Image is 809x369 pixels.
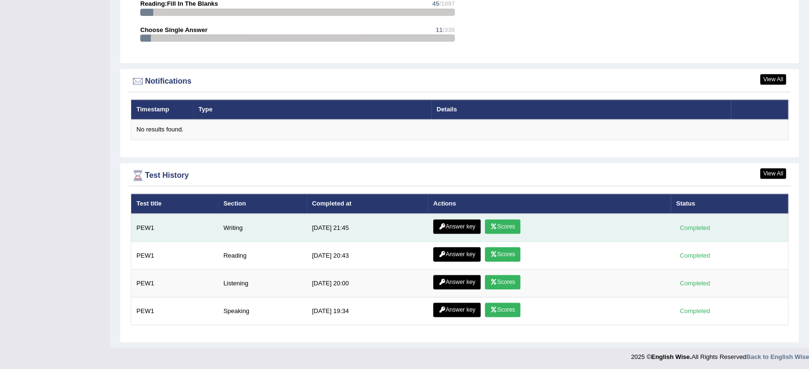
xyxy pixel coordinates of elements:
th: Completed at [307,194,428,214]
div: Completed [676,223,713,233]
td: Writing [218,214,307,242]
a: View All [760,168,786,179]
td: Reading [218,242,307,270]
a: Answer key [433,303,481,317]
a: Back to English Wise [746,353,809,360]
td: PEW1 [131,214,218,242]
td: Listening [218,270,307,297]
td: PEW1 [131,242,218,270]
th: Section [218,194,307,214]
th: Status [671,194,788,214]
a: Scores [485,275,520,289]
div: Completed [676,278,713,288]
div: Test History [131,168,788,183]
td: PEW1 [131,270,218,297]
span: /336 [443,26,455,33]
td: [DATE] 21:45 [307,214,428,242]
th: Type [193,99,431,119]
span: 11 [436,26,442,33]
td: [DATE] 20:00 [307,270,428,297]
th: Actions [428,194,671,214]
a: Scores [485,219,520,234]
a: Answer key [433,247,481,261]
th: Details [431,99,731,119]
a: Answer key [433,219,481,234]
td: [DATE] 20:43 [307,242,428,270]
strong: English Wise. [651,353,691,360]
div: No results found. [136,125,783,134]
strong: Choose Single Answer [140,26,207,33]
div: 2025 © All Rights Reserved [631,347,809,361]
div: Notifications [131,74,788,88]
a: Scores [485,303,520,317]
td: PEW1 [131,297,218,325]
td: [DATE] 19:34 [307,297,428,325]
a: Scores [485,247,520,261]
a: View All [760,74,786,85]
th: Test title [131,194,218,214]
td: Speaking [218,297,307,325]
div: Completed [676,250,713,260]
div: Completed [676,306,713,316]
a: Answer key [433,275,481,289]
th: Timestamp [131,99,193,119]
